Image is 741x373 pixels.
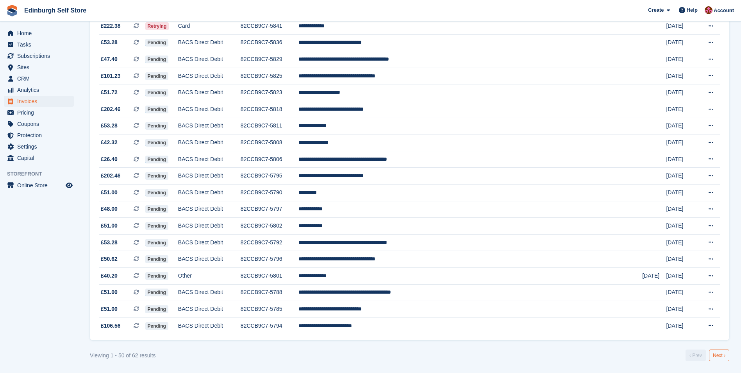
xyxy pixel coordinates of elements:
span: Pending [145,289,168,296]
a: Edinburgh Self Store [21,4,89,17]
td: 82CCB9C7-5785 [241,301,298,318]
td: 82CCB9C7-5823 [241,84,298,101]
span: Help [687,6,698,14]
td: 82CCB9C7-5818 [241,101,298,118]
td: [DATE] [666,234,697,251]
span: £53.28 [101,38,118,47]
td: BACS Direct Debit [178,34,241,51]
td: [DATE] [666,101,697,118]
td: BACS Direct Debit [178,84,241,101]
td: 82CCB9C7-5829 [241,51,298,68]
td: Card [178,18,241,35]
td: [DATE] [666,251,697,268]
span: £51.00 [101,288,118,296]
span: Pending [145,205,168,213]
span: Retrying [145,22,169,30]
span: Pending [145,139,168,147]
span: Pending [145,122,168,130]
td: [DATE] [666,68,697,84]
a: menu [4,39,74,50]
span: £202.46 [101,105,121,113]
span: £53.28 [101,122,118,130]
span: £202.46 [101,172,121,180]
img: stora-icon-8386f47178a22dfd0bd8f6a31ec36ba5ce8667c1dd55bd0f319d3a0aa187defe.svg [6,5,18,16]
span: Pending [145,89,168,97]
a: menu [4,141,74,152]
td: BACS Direct Debit [178,218,241,235]
a: menu [4,84,74,95]
td: BACS Direct Debit [178,185,241,201]
span: Settings [17,141,64,152]
span: CRM [17,73,64,84]
span: £51.00 [101,305,118,313]
a: menu [4,62,74,73]
td: 82CCB9C7-5796 [241,251,298,268]
td: BACS Direct Debit [178,51,241,68]
span: Pending [145,239,168,247]
span: Invoices [17,96,64,107]
td: BACS Direct Debit [178,118,241,134]
a: menu [4,50,74,61]
td: [DATE] [666,84,697,101]
td: 82CCB9C7-5825 [241,68,298,84]
span: Online Store [17,180,64,191]
span: Home [17,28,64,39]
td: [DATE] [666,118,697,134]
a: menu [4,152,74,163]
span: £50.62 [101,255,118,263]
span: £101.23 [101,72,121,80]
span: £51.00 [101,222,118,230]
span: £42.32 [101,138,118,147]
td: [DATE] [666,201,697,218]
td: 82CCB9C7-5802 [241,218,298,235]
td: BACS Direct Debit [178,68,241,84]
span: £40.20 [101,272,118,280]
td: [DATE] [666,34,697,51]
a: Previous [686,350,706,361]
td: 82CCB9C7-5794 [241,317,298,334]
td: 82CCB9C7-5790 [241,185,298,201]
span: Subscriptions [17,50,64,61]
span: Analytics [17,84,64,95]
span: Pending [145,106,168,113]
a: menu [4,130,74,141]
td: [DATE] [666,301,697,318]
span: Pending [145,39,168,47]
td: BACS Direct Debit [178,234,241,251]
td: [DATE] [666,151,697,168]
span: £51.72 [101,88,118,97]
td: 82CCB9C7-5808 [241,134,298,151]
span: £26.40 [101,155,118,163]
td: 82CCB9C7-5788 [241,284,298,301]
td: BACS Direct Debit [178,151,241,168]
span: £106.56 [101,322,121,330]
span: Sites [17,62,64,73]
td: 82CCB9C7-5806 [241,151,298,168]
td: BACS Direct Debit [178,168,241,185]
a: Next [709,350,729,361]
td: [DATE] [666,18,697,35]
td: BACS Direct Debit [178,301,241,318]
td: 82CCB9C7-5836 [241,34,298,51]
td: BACS Direct Debit [178,134,241,151]
span: £53.28 [101,239,118,247]
span: Coupons [17,118,64,129]
span: Pending [145,56,168,63]
td: 82CCB9C7-5841 [241,18,298,35]
span: Pending [145,272,168,280]
span: Pending [145,255,168,263]
td: 82CCB9C7-5811 [241,118,298,134]
span: Pending [145,222,168,230]
td: [DATE] [666,51,697,68]
span: Account [714,7,734,14]
td: [DATE] [642,268,666,285]
span: Pending [145,72,168,80]
td: [DATE] [666,268,697,285]
td: Other [178,268,241,285]
span: Tasks [17,39,64,50]
a: menu [4,96,74,107]
img: Lucy Michalec [705,6,712,14]
span: Pricing [17,107,64,118]
span: Pending [145,189,168,197]
td: 82CCB9C7-5792 [241,234,298,251]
